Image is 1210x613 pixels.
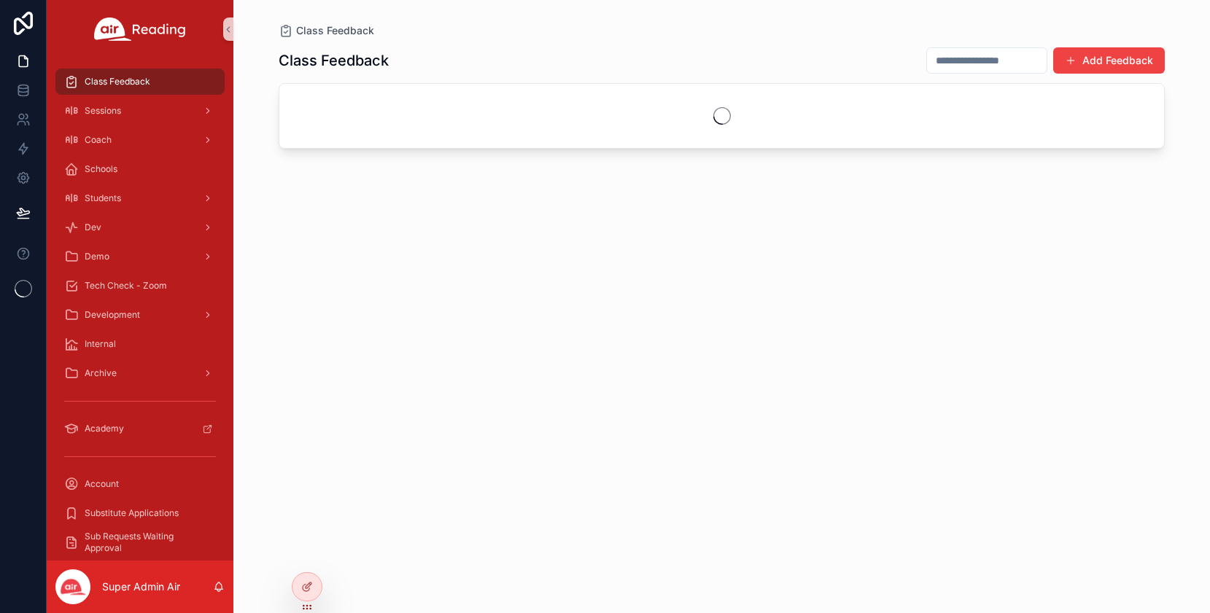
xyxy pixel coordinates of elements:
a: Sub Requests Waiting Approval [55,529,225,555]
span: Schools [85,163,117,175]
a: Archive [55,360,225,386]
h1: Class Feedback [279,50,389,71]
a: Students [55,185,225,211]
span: Tech Check - Zoom [85,280,167,292]
span: Dev [85,222,101,233]
span: Academy [85,423,124,434]
a: Class Feedback [279,23,374,38]
span: Development [85,309,140,321]
span: Students [85,192,121,204]
span: Coach [85,134,112,146]
span: Archive [85,367,117,379]
span: Account [85,478,119,490]
a: Class Feedback [55,69,225,95]
a: Dev [55,214,225,241]
p: Super Admin Air [102,579,180,594]
a: Account [55,471,225,497]
a: Demo [55,243,225,270]
span: Sessions [85,105,121,117]
a: Academy [55,415,225,442]
a: Schools [55,156,225,182]
a: Substitute Applications [55,500,225,526]
div: scrollable content [47,58,233,561]
img: App logo [94,17,186,41]
span: Class Feedback [296,23,374,38]
a: Internal [55,331,225,357]
span: Demo [85,251,109,262]
span: Internal [85,338,116,350]
a: Development [55,302,225,328]
span: Substitute Applications [85,507,179,519]
a: Sessions [55,98,225,124]
span: Class Feedback [85,76,150,87]
span: Sub Requests Waiting Approval [85,531,210,554]
button: Add Feedback [1053,47,1165,74]
a: Tech Check - Zoom [55,273,225,299]
a: Coach [55,127,225,153]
